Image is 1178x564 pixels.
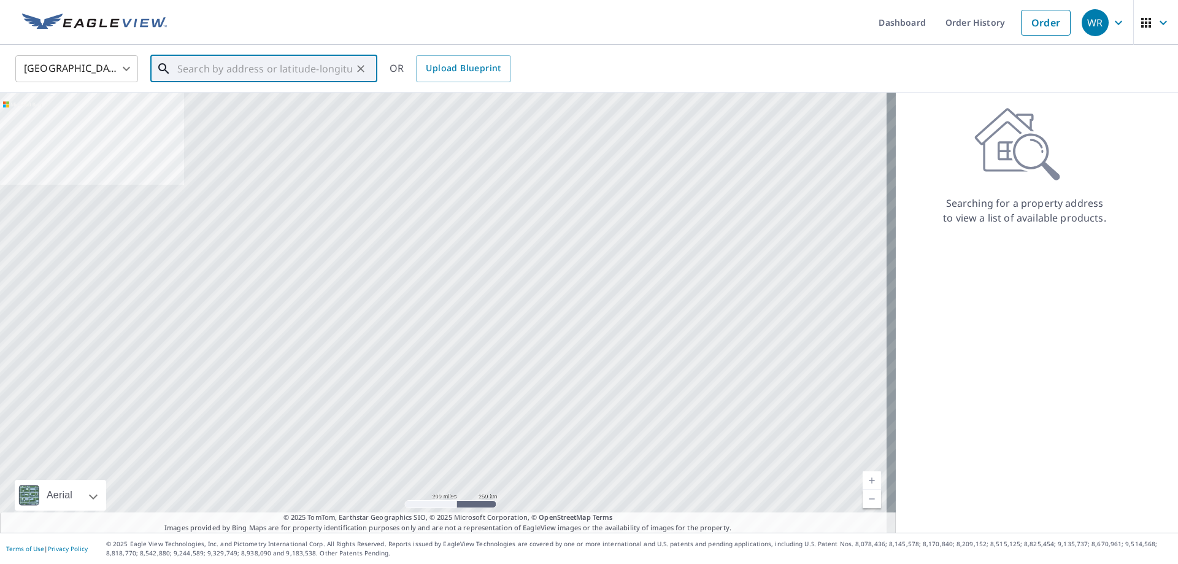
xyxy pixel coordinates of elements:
[352,60,369,77] button: Clear
[43,480,76,511] div: Aerial
[1021,10,1071,36] a: Order
[942,196,1107,225] p: Searching for a property address to view a list of available products.
[593,512,613,522] a: Terms
[863,471,881,490] a: Current Level 5, Zoom In
[48,544,88,553] a: Privacy Policy
[416,55,510,82] a: Upload Blueprint
[863,490,881,508] a: Current Level 5, Zoom Out
[283,512,613,523] span: © 2025 TomTom, Earthstar Geographics SIO, © 2025 Microsoft Corporation, ©
[106,539,1172,558] p: © 2025 Eagle View Technologies, Inc. and Pictometry International Corp. All Rights Reserved. Repo...
[22,14,167,32] img: EV Logo
[177,52,352,86] input: Search by address or latitude-longitude
[539,512,590,522] a: OpenStreetMap
[426,61,501,76] span: Upload Blueprint
[6,544,44,553] a: Terms of Use
[6,545,88,552] p: |
[15,52,138,86] div: [GEOGRAPHIC_DATA]
[15,480,106,511] div: Aerial
[1082,9,1109,36] div: WR
[390,55,511,82] div: OR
